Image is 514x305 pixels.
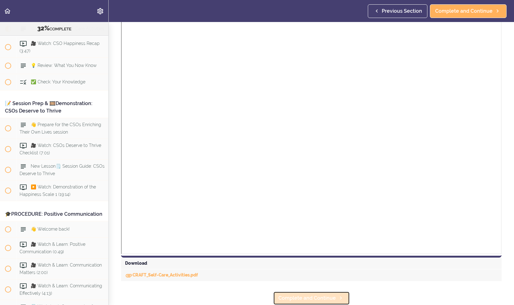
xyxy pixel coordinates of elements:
[37,24,49,32] span: 32%
[31,227,70,232] span: 👋 Welcome back!
[20,164,105,176] span: New Lesson🗒️ Session Guide: CSOs Deserve to Thrive
[20,242,85,254] span: 🎥 Watch & Learn: Positive Communication (0:49)
[20,263,102,275] span: 🎥 Watch & Learn: Communication Matters (2:00)
[20,283,102,295] span: 🎥 Watch & Learn: Communicating Effectively (4:13)
[382,7,422,15] span: Previous Section
[20,41,100,53] span: 🎥 Watch: CSO Happiness Recap (3:47)
[31,79,85,84] span: ✅ Check: Your Knowledge
[20,143,101,155] span: 🎥 Watch: CSOs Deserve to Thrive Checklist (7:01)
[125,272,198,277] a: DownloadCRAFT_Self-Care_Activities.pdf
[125,272,133,279] svg: Download
[121,258,502,269] div: Download
[435,7,493,15] span: Complete and Continue
[278,294,336,302] span: Complete and Continue
[31,63,97,68] span: 💡 Review: What You Now Know
[8,24,101,33] div: COMPLETE
[20,122,101,134] span: 👋 Prepare for the CSOs Enriching Their Own Lives session
[430,4,507,18] a: Complete and Continue
[4,7,11,15] svg: Back to course curriculum
[20,184,96,197] span: ▶️ Watch: Demonstration of the Happiness Scale 1 (19:14)
[368,4,427,18] a: Previous Section
[273,291,350,305] a: Complete and Continue
[97,7,104,15] svg: Settings Menu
